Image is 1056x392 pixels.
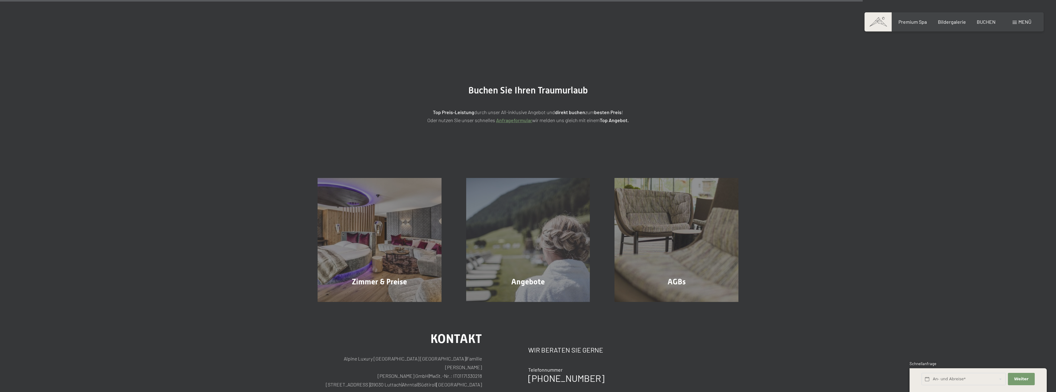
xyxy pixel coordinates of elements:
[496,117,532,123] a: Anfrageformular
[668,277,686,286] span: AGBs
[370,382,371,387] span: |
[528,367,563,373] span: Telefonnummer
[318,354,482,389] p: Alpine Luxury [GEOGRAPHIC_DATA] [GEOGRAPHIC_DATA] Familie [PERSON_NAME] [PERSON_NAME] GmbH MwSt.-...
[898,19,927,25] a: Premium Spa
[528,373,604,384] a: [PHONE_NUMBER]
[602,178,751,302] a: Buchung AGBs
[352,277,407,286] span: Zimmer & Preise
[511,277,545,286] span: Angebote
[1018,19,1031,25] span: Menü
[374,108,682,124] p: durch unser All-inklusive Angebot und zum ! Oder nutzen Sie unser schnelles wir melden uns gleich...
[433,109,474,115] strong: Top Preis-Leistung
[594,109,622,115] strong: besten Preis
[1008,373,1034,386] button: Weiter
[430,332,482,346] span: Kontakt
[468,85,588,96] span: Buchen Sie Ihren Traumurlaub
[910,361,936,366] span: Schnellanfrage
[555,109,585,115] strong: direkt buchen
[1014,376,1029,382] span: Weiter
[454,178,602,302] a: Buchung Angebote
[305,178,454,302] a: Buchung Zimmer & Preise
[600,117,629,123] strong: Top Angebot.
[977,19,996,25] a: BUCHEN
[528,346,603,354] span: Wir beraten Sie gerne
[938,19,966,25] a: Bildergalerie
[401,382,402,387] span: |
